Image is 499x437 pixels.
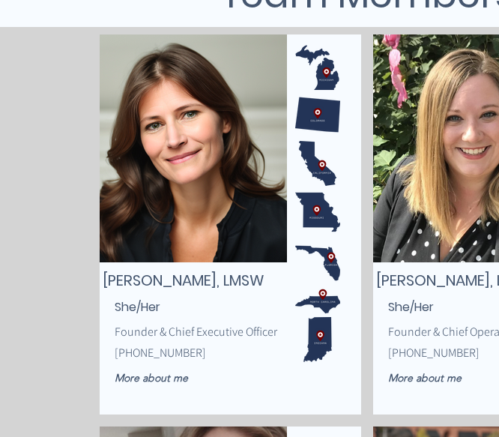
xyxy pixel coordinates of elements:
span: She/Her [388,298,434,316]
span: [PERSON_NAME], LMSW [103,270,264,291]
img: Dot 3.png [295,279,340,324]
span: [PHONE_NUMBER] [388,345,480,361]
span: More about me [388,371,462,385]
img: Dot 3.png [295,190,340,235]
span: Founder & Chief Executive Officer [115,324,277,340]
span: More about me [115,371,188,385]
img: Dot 3.png [295,366,340,411]
img: Dot 3.png [295,92,340,137]
a: More about me [115,365,229,391]
span: She/Her [115,298,160,316]
span: [PHONE_NUMBER] [115,345,206,361]
img: Dot 3.png [295,241,340,286]
img: Dot 3.png [295,141,340,186]
img: Dot 3.png [295,45,340,90]
img: Dot 3.png [295,317,340,362]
